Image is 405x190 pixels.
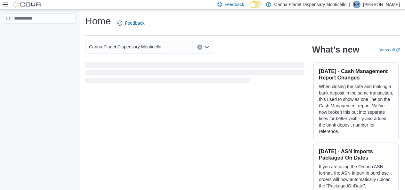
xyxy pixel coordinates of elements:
span: Loading [85,64,304,84]
button: Clear input [197,45,202,50]
div: Parth Patel [353,1,360,8]
p: [PERSON_NAME] [363,1,400,8]
p: When closing the safe and making a bank deposit in the same transaction, this used to show as one... [319,83,393,135]
span: Canna Planet Dispensary Monticello [89,43,161,51]
input: Dark Mode [249,1,263,8]
p: | [349,1,350,8]
button: Open list of options [204,45,209,50]
span: Feedback [224,1,244,8]
a: View allExternal link [379,47,400,52]
h3: [DATE] - Cash Management Report Changes [319,68,393,81]
svg: External link [396,48,400,52]
nav: Complex example [4,25,76,40]
span: PP [354,1,359,8]
p: Canna Planet Dispensary Monticello [274,1,347,8]
p: If you are using the Ontario ASN format, the ASN Import in purchase orders will now automatically... [319,163,393,189]
img: Cova [13,1,42,8]
h2: What's new [312,45,359,55]
h1: Home [85,15,111,28]
h3: [DATE] - ASN Imports Packaged On Dates [319,148,393,161]
a: Feedback [115,17,147,29]
span: Feedback [125,20,144,26]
